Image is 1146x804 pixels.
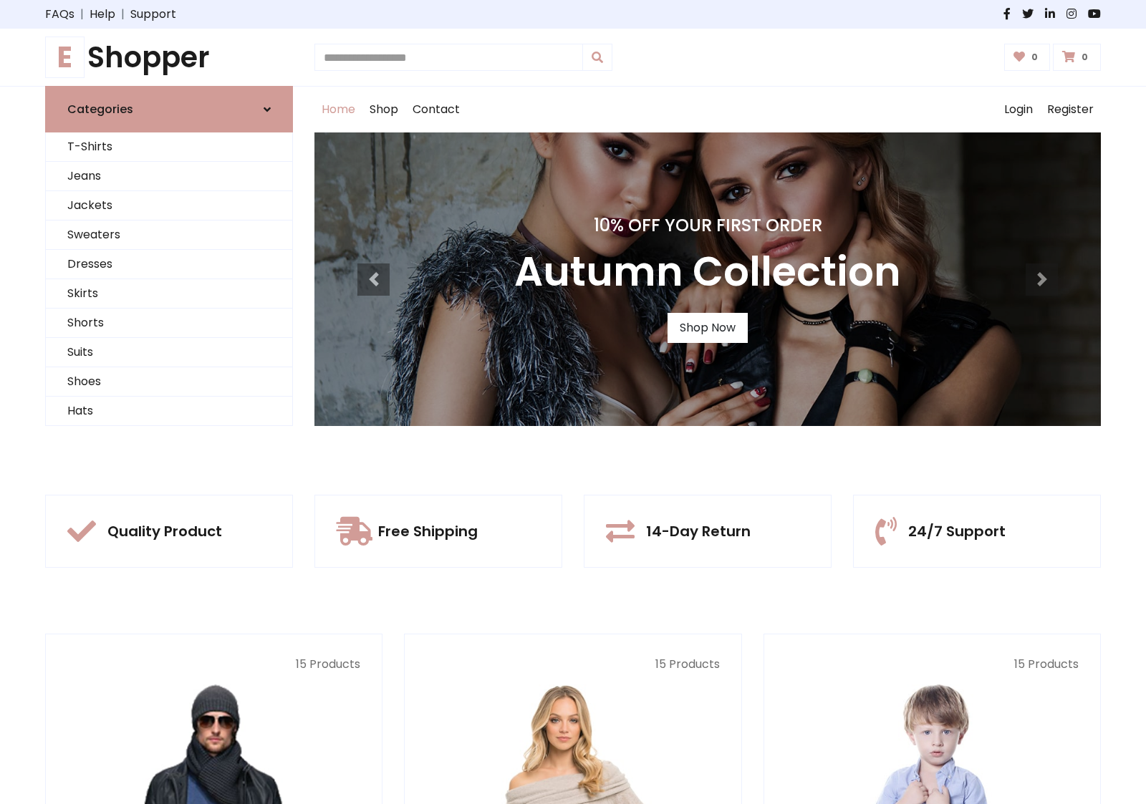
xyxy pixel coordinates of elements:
a: Suits [46,338,292,367]
h5: 24/7 Support [908,523,1006,540]
h5: Quality Product [107,523,222,540]
a: Support [130,6,176,23]
a: T-Shirts [46,132,292,162]
a: EShopper [45,40,293,74]
a: Register [1040,87,1101,132]
a: Shop Now [668,313,748,343]
a: Categories [45,86,293,132]
a: 0 [1053,44,1101,71]
a: Jeans [46,162,292,191]
a: Contact [405,87,467,132]
p: 15 Products [67,656,360,673]
span: | [115,6,130,23]
a: Login [997,87,1040,132]
h1: Shopper [45,40,293,74]
a: Hats [46,397,292,426]
a: FAQs [45,6,74,23]
p: 15 Products [426,656,719,673]
span: E [45,37,85,78]
p: 15 Products [786,656,1079,673]
h3: Autumn Collection [514,248,901,296]
h5: 14-Day Return [646,523,751,540]
a: Help [90,6,115,23]
a: Skirts [46,279,292,309]
a: 0 [1004,44,1051,71]
a: Dresses [46,250,292,279]
h6: Categories [67,102,133,116]
a: Shorts [46,309,292,338]
a: Sweaters [46,221,292,250]
span: | [74,6,90,23]
h5: Free Shipping [378,523,478,540]
a: Shoes [46,367,292,397]
h4: 10% Off Your First Order [514,215,901,236]
span: 0 [1078,51,1092,64]
a: Shop [362,87,405,132]
a: Home [314,87,362,132]
a: Jackets [46,191,292,221]
span: 0 [1028,51,1041,64]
